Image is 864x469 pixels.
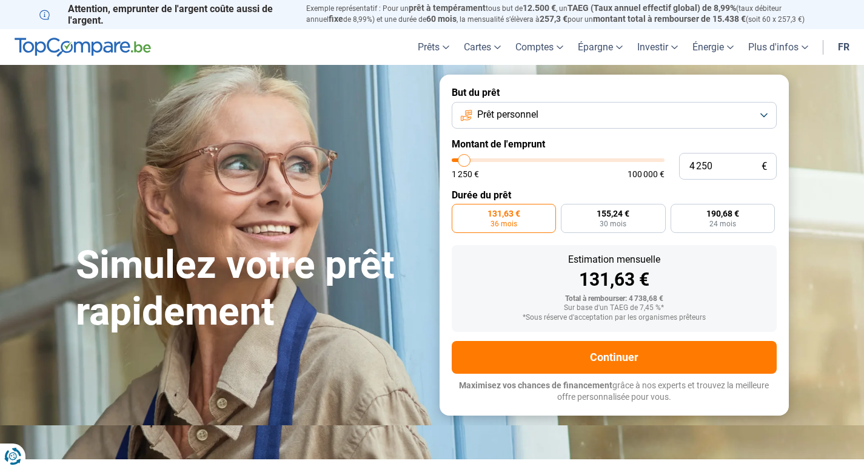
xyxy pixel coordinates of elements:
[452,138,777,150] label: Montant de l'emprunt
[628,170,665,178] span: 100 000 €
[706,209,739,218] span: 190,68 €
[741,29,815,65] a: Plus d'infos
[477,108,538,121] span: Prêt personnel
[685,29,741,65] a: Énergie
[523,3,556,13] span: 12.500 €
[457,29,508,65] a: Cartes
[762,161,767,172] span: €
[452,170,479,178] span: 1 250 €
[709,220,736,228] span: 24 mois
[630,29,685,65] a: Investir
[452,102,777,129] button: Prêt personnel
[593,14,746,24] span: montant total à rembourser de 15.438 €
[452,189,777,201] label: Durée du prêt
[461,271,767,289] div: 131,63 €
[571,29,630,65] a: Épargne
[452,341,777,374] button: Continuer
[459,380,612,390] span: Maximisez vos chances de financement
[410,29,457,65] a: Prêts
[540,14,568,24] span: 257,3 €
[426,14,457,24] span: 60 mois
[306,3,825,25] p: Exemple représentatif : Pour un tous but de , un (taux débiteur annuel de 8,99%) et une durée de ...
[329,14,343,24] span: fixe
[508,29,571,65] a: Comptes
[491,220,517,228] span: 36 mois
[461,314,767,322] div: *Sous réserve d'acceptation par les organismes prêteurs
[461,304,767,312] div: Sur base d'un TAEG de 7,45 %*
[600,220,626,228] span: 30 mois
[831,29,857,65] a: fr
[409,3,486,13] span: prêt à tempérament
[76,242,425,336] h1: Simulez votre prêt rapidement
[15,38,151,57] img: TopCompare
[39,3,292,26] p: Attention, emprunter de l'argent coûte aussi de l'argent.
[461,295,767,303] div: Total à rembourser: 4 738,68 €
[452,87,777,98] label: But du prêt
[452,380,777,403] p: grâce à nos experts et trouvez la meilleure offre personnalisée pour vous.
[461,255,767,265] div: Estimation mensuelle
[568,3,736,13] span: TAEG (Taux annuel effectif global) de 8,99%
[487,209,520,218] span: 131,63 €
[597,209,629,218] span: 155,24 €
